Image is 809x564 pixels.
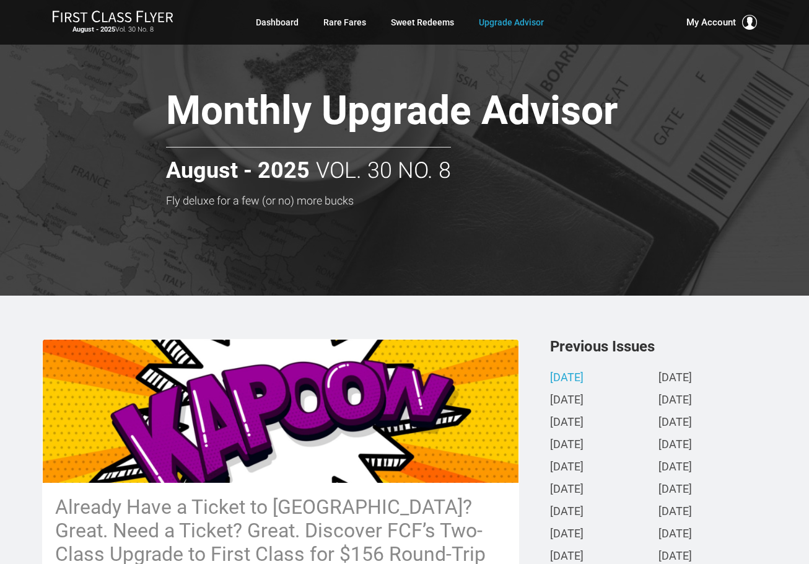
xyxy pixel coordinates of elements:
[52,10,173,23] img: First Class Flyer
[658,483,692,496] a: [DATE]
[72,25,115,33] strong: August - 2025
[658,372,692,385] a: [DATE]
[658,550,692,563] a: [DATE]
[550,394,584,407] a: [DATE]
[52,10,173,35] a: First Class FlyerAugust - 2025Vol. 30 No. 8
[550,339,767,354] h3: Previous Issues
[550,483,584,496] a: [DATE]
[658,394,692,407] a: [DATE]
[550,372,584,385] a: [DATE]
[550,461,584,474] a: [DATE]
[52,25,173,34] small: Vol. 30 No. 8
[686,15,736,30] span: My Account
[166,89,705,137] h1: Monthly Upgrade Advisor
[550,416,584,430] a: [DATE]
[550,506,584,519] a: [DATE]
[658,416,692,430] a: [DATE]
[166,195,705,207] h3: Fly deluxe for a few (or no) more bucks
[256,11,299,33] a: Dashboard
[550,550,584,563] a: [DATE]
[658,439,692,452] a: [DATE]
[658,461,692,474] a: [DATE]
[323,11,366,33] a: Rare Fares
[658,528,692,541] a: [DATE]
[166,147,451,183] h2: Vol. 30 No. 8
[166,159,310,183] strong: August - 2025
[550,439,584,452] a: [DATE]
[391,11,454,33] a: Sweet Redeems
[686,15,757,30] button: My Account
[550,528,584,541] a: [DATE]
[479,11,544,33] a: Upgrade Advisor
[658,506,692,519] a: [DATE]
